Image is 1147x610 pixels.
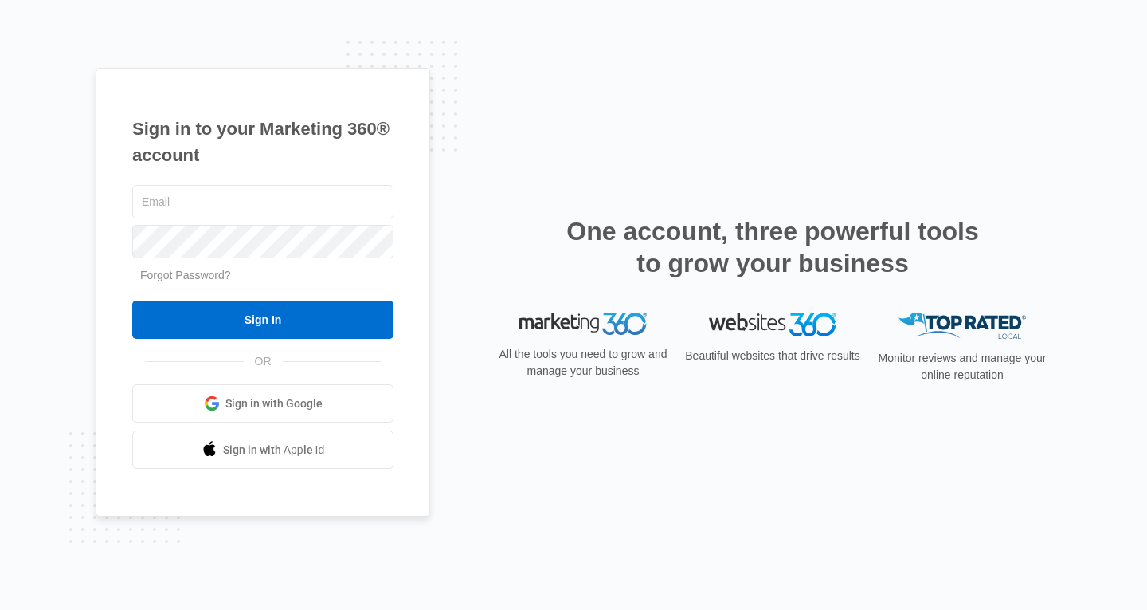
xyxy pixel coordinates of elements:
[225,396,323,412] span: Sign in with Google
[562,215,984,279] h2: One account, three powerful tools to grow your business
[132,116,393,168] h1: Sign in to your Marketing 360® account
[244,353,283,370] span: OR
[132,301,393,339] input: Sign In
[140,269,231,281] a: Forgot Password?
[223,442,325,458] span: Sign in with Apple Id
[494,346,672,380] p: All the tools you need to grow and manage your business
[709,313,836,336] img: Websites 360
[132,384,393,423] a: Sign in with Google
[132,431,393,469] a: Sign in with Apple Id
[132,185,393,218] input: Email
[683,348,862,364] p: Beautiful websites that drive results
[898,313,1026,339] img: Top Rated Local
[873,350,1051,384] p: Monitor reviews and manage your online reputation
[519,313,647,335] img: Marketing 360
